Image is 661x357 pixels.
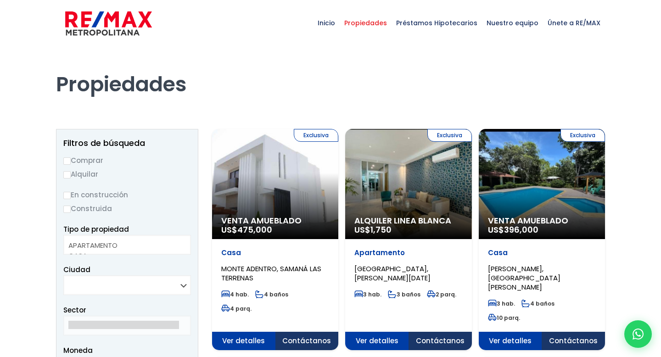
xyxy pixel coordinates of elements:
[370,224,392,235] span: 1,750
[221,305,252,312] span: 4 parq.
[221,264,321,283] span: MONTE ADENTRO, SAMANÁ LAS TERRENAS
[488,248,596,257] p: Casa
[488,300,515,307] span: 3 hab.
[409,332,472,350] span: Contáctanos
[63,157,71,165] input: Comprar
[63,206,71,213] input: Construida
[63,192,71,199] input: En construcción
[63,265,90,274] span: Ciudad
[392,9,482,37] span: Préstamos Hipotecarios
[221,248,329,257] p: Casa
[340,9,392,37] span: Propiedades
[68,251,179,261] option: CASA
[388,290,420,298] span: 3 baños
[63,203,191,214] label: Construida
[488,216,596,225] span: Venta Amueblado
[63,168,191,180] label: Alquilar
[521,300,555,307] span: 4 baños
[345,332,409,350] span: Ver detalles
[212,129,338,350] a: Exclusiva Venta Amueblado US$475,000 Casa MONTE ADENTRO, SAMANÁ LAS TERRENAS 4 hab. 4 baños 4 par...
[63,224,129,234] span: Tipo de propiedad
[482,9,543,37] span: Nuestro equipo
[560,129,605,142] span: Exclusiva
[237,224,272,235] span: 475,000
[221,224,272,235] span: US$
[63,305,86,315] span: Sector
[65,10,152,37] img: remax-metropolitana-logo
[212,332,275,350] span: Ver detalles
[56,46,605,97] h1: Propiedades
[488,224,538,235] span: US$
[354,216,462,225] span: Alquiler Linea Blanca
[479,332,542,350] span: Ver detalles
[63,189,191,201] label: En construcción
[221,216,329,225] span: Venta Amueblado
[68,240,179,251] option: APARTAMENTO
[504,224,538,235] span: 396,000
[313,9,340,37] span: Inicio
[427,129,472,142] span: Exclusiva
[63,155,191,166] label: Comprar
[354,290,381,298] span: 3 hab.
[354,264,431,283] span: [GEOGRAPHIC_DATA], [PERSON_NAME][DATE]
[479,129,605,350] a: Exclusiva Venta Amueblado US$396,000 Casa [PERSON_NAME], [GEOGRAPHIC_DATA][PERSON_NAME] 3 hab. 4 ...
[63,171,71,178] input: Alquilar
[354,224,392,235] span: US$
[543,9,605,37] span: Únete a RE/MAX
[488,314,520,322] span: 10 parq.
[255,290,288,298] span: 4 baños
[354,248,462,257] p: Apartamento
[427,290,456,298] span: 2 parq.
[294,129,338,142] span: Exclusiva
[275,332,339,350] span: Contáctanos
[542,332,605,350] span: Contáctanos
[63,139,191,148] h2: Filtros de búsqueda
[488,264,560,292] span: [PERSON_NAME], [GEOGRAPHIC_DATA][PERSON_NAME]
[221,290,249,298] span: 4 hab.
[63,345,191,356] span: Moneda
[345,129,471,350] a: Exclusiva Alquiler Linea Blanca US$1,750 Apartamento [GEOGRAPHIC_DATA], [PERSON_NAME][DATE] 3 hab...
